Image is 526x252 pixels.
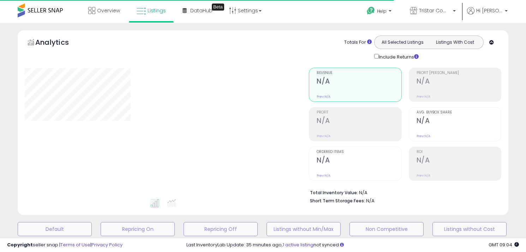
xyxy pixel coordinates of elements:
button: Repricing Off [184,222,258,236]
strong: Copyright [7,241,33,248]
div: Tooltip anchor [212,4,224,11]
div: Last InventoryLab Update: 35 minutes ago, not synced. [186,242,519,248]
h2: N/A [417,117,501,126]
span: N/A [366,197,375,204]
span: DataHub [190,7,213,14]
a: Terms of Use [60,241,90,248]
i: Click here to read more about un-synced listings. [340,242,344,247]
span: TriStar Commerce LLC [419,7,451,14]
small: Prev: N/A [317,173,330,178]
button: Repricing On [101,222,175,236]
span: Hi [PERSON_NAME] [476,7,503,14]
small: Prev: N/A [417,173,430,178]
a: Hi [PERSON_NAME] [467,7,508,23]
button: Listings without Min/Max [267,222,341,236]
h2: N/A [417,156,501,166]
h2: N/A [317,117,401,126]
h2: N/A [317,77,401,87]
h5: Analytics [35,37,83,49]
h2: N/A [417,77,501,87]
a: Privacy Policy [91,241,122,248]
small: Prev: N/A [317,94,330,99]
a: 1 active listing [283,241,313,248]
li: N/A [310,188,496,196]
span: ROI [417,150,501,154]
button: Non Competitive [349,222,424,236]
small: Prev: N/A [317,134,330,138]
span: 2025-10-12 09:04 GMT [489,241,519,248]
span: Profit [PERSON_NAME] [417,71,501,75]
span: Help [377,8,387,14]
div: Totals For [344,39,372,46]
span: Ordered Items [317,150,401,154]
i: Get Help [366,6,375,15]
button: All Selected Listings [376,38,429,47]
b: Total Inventory Value: [310,190,358,196]
small: Prev: N/A [417,134,430,138]
h2: N/A [317,156,401,166]
div: seller snap | | [7,242,122,248]
a: Help [361,1,399,23]
button: Listings without Cost [432,222,507,236]
span: Revenue [317,71,401,75]
button: Listings With Cost [429,38,481,47]
button: Default [18,222,92,236]
span: Listings [148,7,166,14]
span: Overview [97,7,120,14]
small: Prev: N/A [417,94,430,99]
span: Avg. Buybox Share [417,111,501,115]
span: Profit [317,111,401,115]
b: Short Term Storage Fees: [310,198,365,204]
div: Include Returns [369,53,427,61]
